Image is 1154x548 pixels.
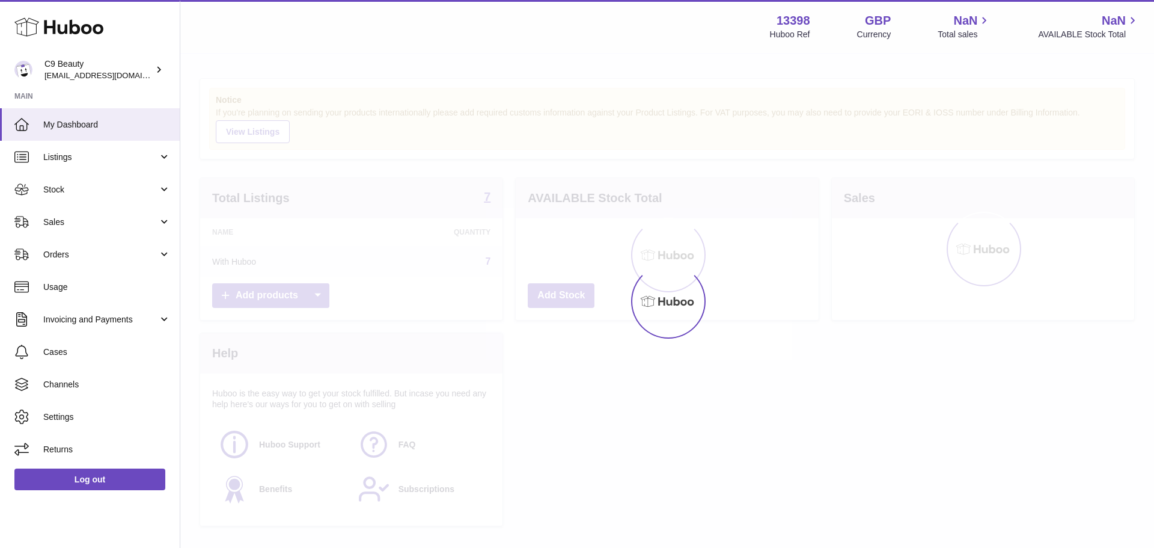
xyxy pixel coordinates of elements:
[14,469,165,490] a: Log out
[938,13,991,40] a: NaN Total sales
[43,249,158,260] span: Orders
[1038,29,1140,40] span: AVAILABLE Stock Total
[1102,13,1126,29] span: NaN
[770,29,810,40] div: Huboo Ref
[43,152,158,163] span: Listings
[44,70,177,80] span: [EMAIL_ADDRESS][DOMAIN_NAME]
[43,444,171,455] span: Returns
[43,119,171,131] span: My Dashboard
[43,184,158,195] span: Stock
[1038,13,1140,40] a: NaN AVAILABLE Stock Total
[43,282,171,293] span: Usage
[14,61,32,79] img: internalAdmin-13398@internal.huboo.com
[865,13,891,29] strong: GBP
[857,29,891,40] div: Currency
[43,346,171,358] span: Cases
[43,411,171,423] span: Settings
[43,217,158,228] span: Sales
[938,29,991,40] span: Total sales
[953,13,977,29] span: NaN
[43,314,158,325] span: Invoicing and Payments
[44,58,153,81] div: C9 Beauty
[777,13,810,29] strong: 13398
[43,379,171,390] span: Channels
